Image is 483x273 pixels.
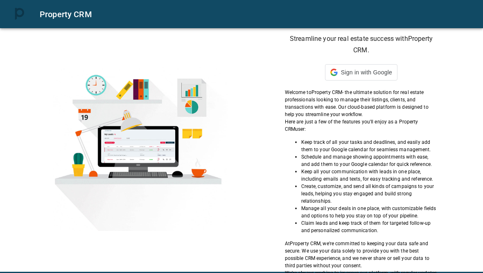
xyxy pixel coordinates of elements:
[285,240,438,269] p: At Property CRM , we're committed to keeping your data safe and secure. We use your data solely t...
[40,8,473,21] div: Property CRM
[325,64,397,81] div: Sign in with Google
[301,205,438,219] p: Manage all your deals in one place, with customizable fields and options to help you stay on top ...
[285,89,438,118] p: Welcome to Property CRM - the ultimate solution for real estate professionals looking to manage t...
[301,183,438,205] p: Create, customize, and send all kinds of campaigns to your leads, helping you stay engaged and bu...
[285,33,438,56] h6: Streamline your real estate success with Property CRM .
[301,153,438,168] p: Schedule and manage showing appointments with ease, and add them to your Google calendar for quic...
[301,139,438,153] p: Keep track of all your tasks and deadlines, and easily add them to your Google calendar for seaml...
[285,118,438,133] p: Here are just a few of the features you'll enjoy as a Property CRM user:
[301,168,438,183] p: Keep all your communication with leads in one place, including emails and texts, for easy trackin...
[341,69,392,76] span: Sign in with Google
[301,219,438,234] p: Claim leads and keep track of them for targeted follow-up and personalized communication.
